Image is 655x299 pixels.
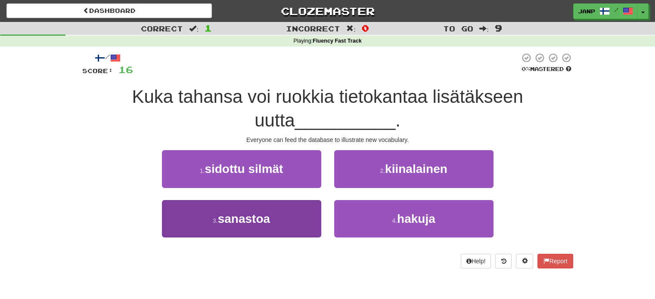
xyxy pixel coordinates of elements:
[200,167,205,174] small: 1 .
[443,24,473,33] span: To go
[334,150,494,188] button: 2.kiinalainen
[614,7,618,13] span: /
[397,212,435,225] span: hakuja
[213,217,218,224] small: 3 .
[162,150,321,188] button: 1.sidottu silmät
[141,24,183,33] span: Correct
[225,3,430,18] a: Clozemaster
[205,162,283,176] span: sidottu silmät
[495,254,512,268] button: Round history (alt+y)
[295,110,396,130] span: __________
[520,65,573,73] div: Mastered
[286,24,340,33] span: Incorrect
[82,52,133,63] div: /
[82,67,113,74] span: Score:
[118,64,133,75] span: 16
[392,217,397,224] small: 4 .
[537,254,573,268] button: Report
[313,38,361,44] strong: Fluency Fast Track
[189,25,199,32] span: :
[522,65,530,72] span: 0 %
[218,212,270,225] span: sanastoa
[385,162,447,176] span: kiinalainen
[578,7,595,15] span: JanP
[395,110,400,130] span: .
[461,254,491,268] button: Help!
[573,3,638,19] a: JanP /
[132,86,523,130] span: Kuka tahansa voi ruokkia tietokantaa lisätäkseen uutta
[82,136,573,144] div: Everyone can feed the database to illustrate new vocabulary.
[205,23,212,33] span: 1
[479,25,489,32] span: :
[362,23,369,33] span: 0
[346,25,356,32] span: :
[162,200,321,237] button: 3.sanastoa
[6,3,212,18] a: Dashboard
[380,167,385,174] small: 2 .
[495,23,502,33] span: 9
[334,200,494,237] button: 4.hakuja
